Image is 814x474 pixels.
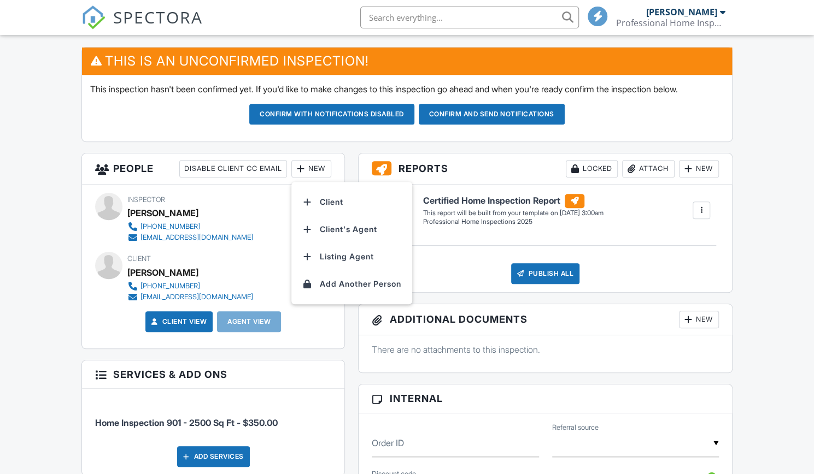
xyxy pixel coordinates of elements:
[679,311,719,328] div: New
[149,316,207,327] a: Client View
[359,153,732,185] h3: Reports
[616,17,725,28] div: Professional Home Inspections, LLC
[423,209,604,217] div: This report will be built from your template on [DATE] 3:00am
[127,232,253,243] a: [EMAIL_ADDRESS][DOMAIN_NAME]
[646,7,717,17] div: [PERSON_NAME]
[82,48,732,74] h3: This is an Unconfirmed Inspection!
[82,360,344,389] h3: Services & Add ons
[679,160,719,177] div: New
[81,15,203,38] a: SPECTORA
[95,397,331,437] li: Service: Home Inspection 901 - 2500 Sq Ft
[511,263,579,284] div: Publish All
[81,5,106,29] img: The Best Home Inspection Software - Spectora
[372,343,719,355] p: There are no attachments to this inspection.
[140,233,253,242] div: [EMAIL_ADDRESS][DOMAIN_NAME]
[140,282,200,291] div: [PHONE_NUMBER]
[127,254,151,263] span: Client
[372,437,404,449] label: Order ID
[140,222,200,231] div: [PHONE_NUMBER]
[127,292,253,303] a: [EMAIL_ADDRESS][DOMAIN_NAME]
[140,293,253,301] div: [EMAIL_ADDRESS][DOMAIN_NAME]
[423,194,604,208] h6: Certified Home Inspection Report
[566,160,618,177] div: Locked
[127,221,253,232] a: [PHONE_NUMBER]
[177,446,250,467] div: Add Services
[95,417,278,428] span: Home Inspection 901 - 2500 Sq Ft - $350.00
[419,104,565,125] button: Confirm and send notifications
[113,5,203,28] span: SPECTORA
[127,264,198,281] div: [PERSON_NAME]
[249,104,414,125] button: Confirm with notifications disabled
[423,217,604,227] div: Professional Home Inspections 2025
[359,304,732,335] h3: Additional Documents
[552,423,599,432] label: Referral source
[127,281,253,292] a: [PHONE_NUMBER]
[127,195,165,204] span: Inspector
[291,160,331,177] div: New
[179,160,287,177] div: Disable Client CC Email
[359,384,732,413] h3: Internal
[360,7,579,28] input: Search everything...
[127,205,198,221] div: [PERSON_NAME]
[90,83,724,95] p: This inspection hasn't been confirmed yet. If you'd like to make changes to this inspection go ah...
[82,153,344,185] h3: People
[622,160,675,177] div: Attach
